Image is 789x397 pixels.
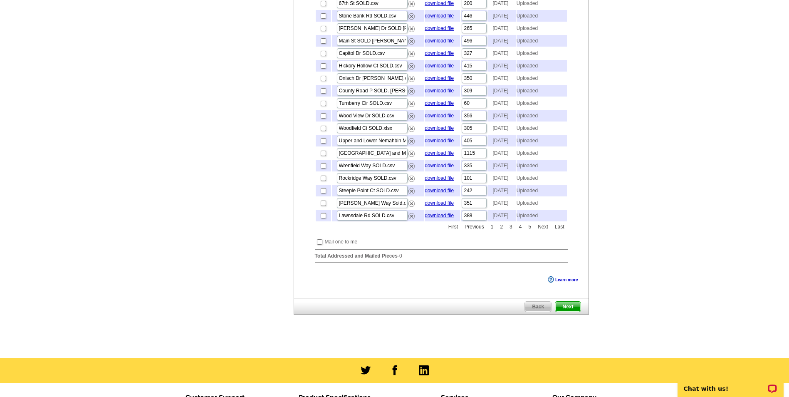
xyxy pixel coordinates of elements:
a: Next [536,223,550,231]
td: Uploaded [517,197,567,209]
a: Remove this list [408,199,415,205]
a: Remove this list [408,149,415,155]
img: delete.png [408,163,415,169]
img: delete.png [408,113,415,119]
a: download file [425,50,454,56]
img: delete.png [408,88,415,94]
a: download file [425,0,454,6]
a: download file [425,38,454,44]
a: Remove this list [408,161,415,167]
img: delete.png [408,201,415,207]
td: Uploaded [517,122,567,134]
a: download file [425,213,454,218]
a: Remove this list [408,62,415,67]
a: download file [425,25,454,31]
a: download file [425,175,454,181]
td: [DATE] [488,22,515,34]
a: download file [425,113,454,119]
td: [DATE] [488,210,515,221]
img: delete.png [408,213,415,219]
td: Uploaded [517,210,567,221]
a: download file [425,88,454,94]
a: Remove this list [408,37,415,42]
td: Uploaded [517,185,567,196]
td: [DATE] [488,97,515,109]
a: download file [425,75,454,81]
a: 3 [507,223,514,231]
a: download file [425,150,454,156]
td: [DATE] [488,47,515,59]
span: Next [555,302,580,312]
a: 1 [489,223,496,231]
a: Last [553,223,566,231]
img: delete.png [408,76,415,82]
img: delete.png [408,1,415,7]
a: Previous [463,223,486,231]
td: Uploaded [517,172,567,184]
a: Remove this list [408,136,415,142]
td: [DATE] [488,185,515,196]
td: [DATE] [488,10,515,22]
span: 0 [399,253,402,259]
img: delete.png [408,26,415,32]
a: Remove this list [408,74,415,80]
a: Remove this list [408,49,415,55]
a: download file [425,63,454,69]
a: download file [425,200,454,206]
td: [DATE] [488,122,515,134]
a: Remove this list [408,186,415,192]
img: delete.png [408,101,415,107]
a: download file [425,163,454,169]
td: [DATE] [488,85,515,97]
a: Remove this list [408,12,415,17]
img: delete.png [408,188,415,194]
td: [DATE] [488,197,515,209]
td: Uploaded [517,147,567,159]
img: delete.png [408,176,415,182]
a: download file [425,125,454,131]
a: download file [425,13,454,19]
img: delete.png [408,51,415,57]
td: Uploaded [517,110,567,122]
td: Uploaded [517,135,567,146]
td: [DATE] [488,147,515,159]
a: Remove this list [408,87,415,92]
td: Mail one to me [324,238,358,246]
img: delete.png [408,151,415,157]
td: [DATE] [488,110,515,122]
a: Remove this list [408,112,415,117]
td: Uploaded [517,47,567,59]
img: delete.png [408,138,415,144]
a: 4 [517,223,524,231]
td: Uploaded [517,22,567,34]
a: Learn more [548,276,578,283]
td: [DATE] [488,60,515,72]
img: delete.png [408,63,415,69]
a: First [446,223,460,231]
td: Uploaded [517,35,567,47]
iframe: LiveChat chat widget [672,371,789,397]
td: [DATE] [488,160,515,171]
td: Uploaded [517,10,567,22]
a: 2 [498,223,505,231]
a: Remove this list [408,211,415,217]
a: Back [524,301,552,312]
td: Uploaded [517,60,567,72]
td: Uploaded [517,97,567,109]
td: Uploaded [517,160,567,171]
a: Remove this list [408,99,415,105]
a: Remove this list [408,24,415,30]
a: download file [425,100,454,106]
td: Uploaded [517,72,567,84]
td: [DATE] [488,172,515,184]
a: Remove this list [408,174,415,180]
img: delete.png [408,38,415,45]
img: delete.png [408,13,415,20]
a: Remove this list [408,124,415,130]
td: Uploaded [517,85,567,97]
span: Back [525,302,551,312]
a: download file [425,138,454,144]
td: [DATE] [488,72,515,84]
